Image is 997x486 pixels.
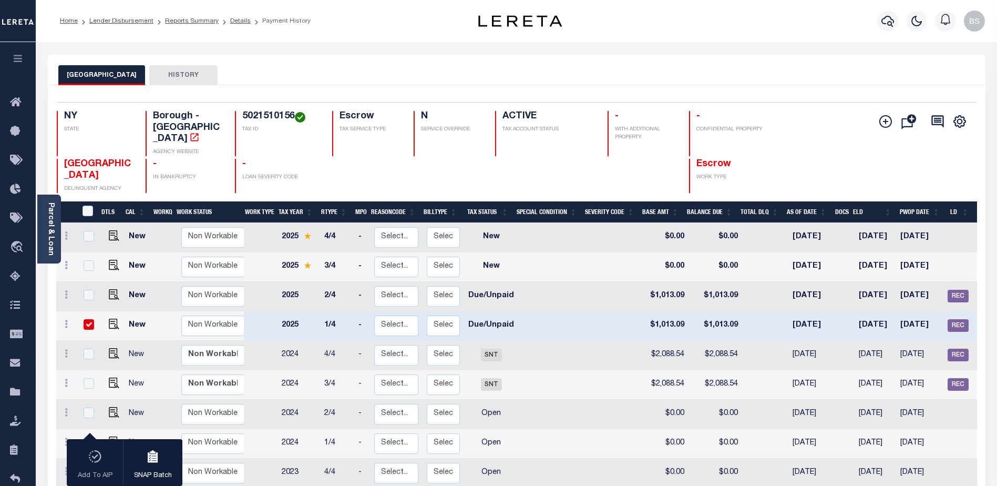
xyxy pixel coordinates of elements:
[367,201,419,223] th: ReasonCode: activate to sort column ascending
[948,349,969,361] span: REC
[696,159,731,169] span: Escrow
[242,111,319,123] h4: 5021510156
[464,252,518,282] td: New
[644,311,688,341] td: $1,013.09
[251,16,311,26] li: Payment History
[304,232,311,239] img: Star.svg
[855,311,896,341] td: [DATE]
[855,282,896,311] td: [DATE]
[230,18,251,24] a: Details
[788,311,836,341] td: [DATE]
[354,311,370,341] td: -
[896,223,944,252] td: [DATE]
[688,252,742,282] td: $0.00
[896,341,944,370] td: [DATE]
[125,311,153,341] td: New
[831,201,849,223] th: Docs
[354,400,370,429] td: -
[783,201,831,223] th: As of Date: activate to sort column ascending
[277,341,320,370] td: 2024
[125,400,153,429] td: New
[149,65,218,85] button: HISTORY
[354,252,370,282] td: -
[47,202,54,256] a: Parcel & Loan
[896,252,944,282] td: [DATE]
[125,341,153,370] td: New
[788,223,836,252] td: [DATE]
[855,400,896,429] td: [DATE]
[354,341,370,370] td: -
[855,223,896,252] td: [DATE]
[948,290,969,302] span: REC
[644,370,688,400] td: $2,088.54
[89,18,153,24] a: Lender Disbursement
[153,148,222,156] p: AGENCY WEBSITE
[688,282,742,311] td: $1,013.09
[421,111,482,123] h4: N
[125,223,153,252] td: New
[277,370,320,400] td: 2024
[354,429,370,459] td: -
[320,252,354,282] td: 3/4
[512,201,581,223] th: Special Condition: activate to sort column ascending
[478,15,562,27] img: logo-dark.svg
[134,471,172,481] p: SNAP Batch
[320,429,354,459] td: 1/4
[10,241,27,255] i: travel_explore
[696,174,766,181] p: WORK TYPE
[788,282,836,311] td: [DATE]
[948,322,969,329] a: REC
[64,159,131,180] span: [GEOGRAPHIC_DATA]
[125,252,153,282] td: New
[64,185,133,193] p: DELINQUENT AGENCY
[788,370,836,400] td: [DATE]
[125,370,153,400] td: New
[688,400,742,429] td: $0.00
[304,262,311,269] img: Star.svg
[351,201,367,223] th: MPO
[788,429,836,459] td: [DATE]
[419,201,461,223] th: BillType: activate to sort column ascending
[320,341,354,370] td: 4/4
[481,378,502,391] span: SNT
[688,223,742,252] td: $0.00
[948,319,969,332] span: REC
[944,201,973,223] th: LD: activate to sort column ascending
[277,311,320,341] td: 2025
[421,126,482,134] p: SERVICE OVERRIDE
[948,378,969,391] span: REC
[502,111,595,123] h4: ACTIVE
[688,370,742,400] td: $2,088.54
[320,370,354,400] td: 3/4
[277,429,320,459] td: 2024
[464,400,518,429] td: Open
[64,111,133,123] h4: NY
[683,201,736,223] th: Balance Due: activate to sort column ascending
[464,311,518,341] td: Due/Unpaid
[58,65,145,85] button: [GEOGRAPHIC_DATA]
[644,252,688,282] td: $0.00
[242,159,246,169] span: -
[688,311,742,341] td: $1,013.09
[340,111,401,123] h4: Escrow
[464,429,518,459] td: Open
[277,223,320,252] td: 2025
[688,341,742,370] td: $2,088.54
[855,429,896,459] td: [DATE]
[340,126,401,134] p: TAX SERVICE TYPE
[638,201,683,223] th: Base Amt: activate to sort column ascending
[696,112,700,121] span: -
[615,126,676,141] p: WITH ADDITIONAL PROPERTY
[896,311,944,341] td: [DATE]
[56,201,76,223] th: &nbsp;&nbsp;&nbsp;&nbsp;&nbsp;&nbsp;&nbsp;&nbsp;&nbsp;&nbsp;
[849,201,896,223] th: ELD: activate to sort column ascending
[855,252,896,282] td: [DATE]
[277,282,320,311] td: 2025
[896,400,944,429] td: [DATE]
[481,349,502,361] span: SNT
[153,111,222,145] h4: Borough - [GEOGRAPHIC_DATA]
[60,18,78,24] a: Home
[354,282,370,311] td: -
[320,282,354,311] td: 2/4
[354,370,370,400] td: -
